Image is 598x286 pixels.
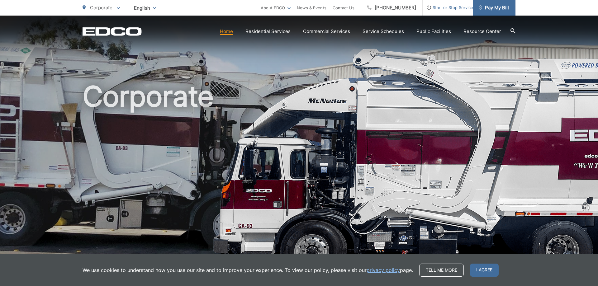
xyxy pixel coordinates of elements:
[303,28,350,35] a: Commercial Services
[470,264,499,277] span: I agree
[463,28,501,35] a: Resource Center
[363,28,404,35] a: Service Schedules
[419,264,464,277] a: Tell me more
[90,5,112,11] span: Corporate
[83,27,142,36] a: EDCD logo. Return to the homepage.
[367,266,400,274] a: privacy policy
[83,81,515,278] h1: Corporate
[416,28,451,35] a: Public Facilities
[297,4,326,12] a: News & Events
[261,4,291,12] a: About EDCO
[479,4,509,12] span: Pay My Bill
[220,28,233,35] a: Home
[129,2,161,13] span: English
[245,28,291,35] a: Residential Services
[83,266,413,274] p: We use cookies to understand how you use our site and to improve your experience. To view our pol...
[333,4,354,12] a: Contact Us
